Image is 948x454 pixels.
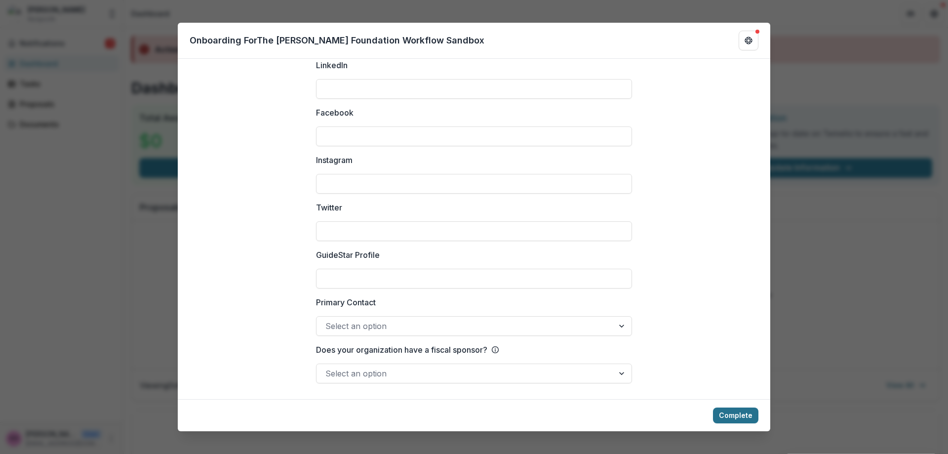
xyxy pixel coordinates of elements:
[316,107,354,119] p: Facebook
[739,31,758,50] button: Get Help
[316,249,380,261] p: GuideStar Profile
[190,34,484,47] p: Onboarding For The [PERSON_NAME] Foundation Workflow Sandbox
[316,154,353,166] p: Instagram
[316,202,342,213] p: Twitter
[316,296,376,308] p: Primary Contact
[316,344,487,356] p: Does your organization have a fiscal sponsor?
[713,408,758,423] button: Complete
[316,59,348,71] p: LinkedIn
